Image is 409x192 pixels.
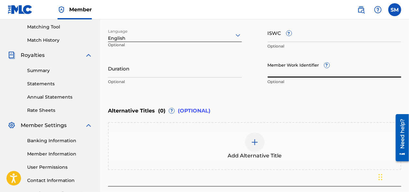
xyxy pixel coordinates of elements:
[324,63,329,68] span: ?
[8,122,16,129] img: Member Settings
[268,79,402,85] p: Optional
[374,6,382,14] img: help
[268,43,402,49] p: Optional
[27,67,92,74] a: Summary
[85,51,92,59] img: expand
[108,107,155,115] span: Alternative Titles
[357,6,365,14] img: search
[8,51,16,59] img: Royalties
[27,37,92,44] a: Match History
[27,177,92,184] a: Contact Information
[27,94,92,101] a: Annual Statements
[169,108,174,113] span: ?
[27,151,92,157] a: Member Information
[85,122,92,129] img: expand
[27,107,92,114] a: Rate Sheets
[371,3,384,16] div: Help
[108,42,154,53] p: Optional
[27,137,92,144] a: Banking Information
[251,138,259,146] img: add
[178,107,210,115] span: (OPTIONAL)
[69,6,92,13] span: Member
[27,164,92,171] a: User Permissions
[158,107,166,115] span: ( 0 )
[379,167,382,187] div: Drag
[377,161,409,192] iframe: Chat Widget
[388,3,401,16] div: User Menu
[8,5,33,14] img: MLC Logo
[286,31,292,36] span: ?
[21,122,67,129] span: Member Settings
[355,3,368,16] a: Public Search
[108,79,242,85] p: Optional
[21,51,45,59] span: Royalties
[228,152,282,160] span: Add Alternative Title
[391,112,409,164] iframe: Resource Center
[27,80,92,87] a: Statements
[27,24,92,30] a: Matching Tool
[58,6,65,14] img: Top Rightsholder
